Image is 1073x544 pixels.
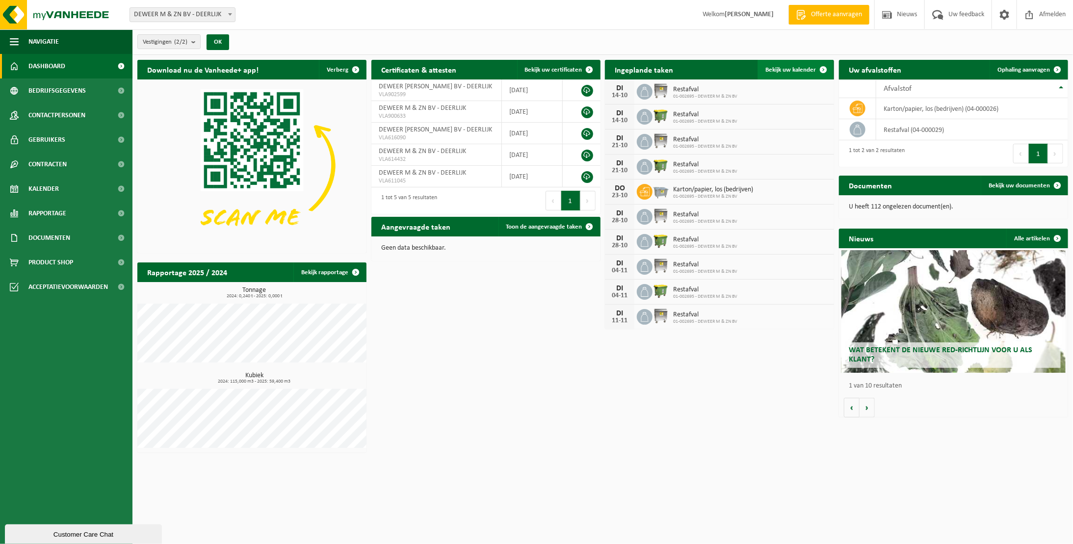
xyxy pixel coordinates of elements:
[28,250,73,275] span: Product Shop
[580,191,596,210] button: Next
[610,159,629,167] div: DI
[673,311,737,319] span: Restafval
[142,294,366,299] span: 2024: 0,240 t - 2025: 0,000 t
[839,176,902,195] h2: Documenten
[610,217,629,224] div: 28-10
[610,92,629,99] div: 14-10
[673,136,737,144] span: Restafval
[137,79,366,251] img: Download de VHEPlus App
[142,287,366,299] h3: Tonnage
[610,209,629,217] div: DI
[673,219,737,225] span: 01-002695 - DEWEER M & ZN BV
[28,78,86,103] span: Bedrijfsgegevens
[327,67,348,73] span: Verberg
[876,119,1068,140] td: restafval (04-000029)
[653,258,669,274] img: WB-1100-GAL-GY-02
[379,169,466,177] span: DEWEER M & ZN BV - DEERLIJK
[839,229,883,248] h2: Nieuws
[130,7,236,22] span: DEWEER M & ZN BV - DEERLIJK
[381,245,591,252] p: Geen data beschikbaar.
[673,286,737,294] span: Restafval
[673,144,737,150] span: 01-002695 - DEWEER M & ZN BV
[379,112,495,120] span: VLA900633
[673,319,737,325] span: 01-002695 - DEWEER M & ZN BV
[610,134,629,142] div: DI
[860,398,875,417] button: Volgende
[758,60,833,79] a: Bekijk uw kalender
[28,201,66,226] span: Rapportage
[293,262,366,282] a: Bekijk rapportage
[610,109,629,117] div: DI
[839,60,911,79] h2: Uw afvalstoffen
[1006,229,1067,248] a: Alle artikelen
[673,194,753,200] span: 01-002695 - DEWEER M & ZN BV
[673,119,737,125] span: 01-002695 - DEWEER M & ZN BV
[371,217,460,236] h2: Aangevraagde taken
[28,29,59,54] span: Navigatie
[379,104,466,112] span: DEWEER M & ZN BV - DEERLIJK
[561,191,580,210] button: 1
[28,275,108,299] span: Acceptatievoorwaarden
[517,60,600,79] a: Bekijk uw certificaten
[653,107,669,124] img: WB-1100-HPE-GN-50
[788,5,869,25] a: Offerte aanvragen
[5,522,164,544] iframe: chat widget
[849,346,1033,363] span: Wat betekent de nieuwe RED-richtlijn voor u als klant?
[498,217,600,236] a: Toon de aangevraagde taken
[673,161,737,169] span: Restafval
[174,39,187,45] count: (2/2)
[673,86,737,94] span: Restafval
[997,67,1050,73] span: Ophaling aanvragen
[502,123,563,144] td: [DATE]
[610,310,629,317] div: DI
[610,285,629,292] div: DI
[989,182,1050,189] span: Bekijk uw documenten
[610,259,629,267] div: DI
[506,224,582,230] span: Toon de aangevraagde taken
[143,35,187,50] span: Vestigingen
[673,236,737,244] span: Restafval
[653,308,669,324] img: WB-1100-GAL-GY-02
[884,85,912,93] span: Afvalstof
[673,261,737,269] span: Restafval
[502,79,563,101] td: [DATE]
[376,190,437,211] div: 1 tot 5 van 5 resultaten
[876,98,1068,119] td: karton/papier, los (bedrijven) (04-000026)
[673,211,737,219] span: Restafval
[371,60,466,79] h2: Certificaten & attesten
[546,191,561,210] button: Previous
[605,60,683,79] h2: Ingeplande taken
[809,10,864,20] span: Offerte aanvragen
[610,292,629,299] div: 04-11
[379,126,492,133] span: DEWEER [PERSON_NAME] BV - DEERLIJK
[844,398,860,417] button: Vorige
[673,94,737,100] span: 01-002695 - DEWEER M & ZN BV
[130,8,235,22] span: DEWEER M & ZN BV - DEERLIJK
[137,34,201,49] button: Vestigingen(2/2)
[610,142,629,149] div: 21-10
[137,262,237,282] h2: Rapportage 2025 / 2024
[379,83,492,90] span: DEWEER [PERSON_NAME] BV - DEERLIJK
[28,152,67,177] span: Contracten
[610,242,629,249] div: 28-10
[502,166,563,187] td: [DATE]
[379,155,495,163] span: VLA614432
[653,233,669,249] img: WB-1100-HPE-GN-50
[653,182,669,199] img: WB-2500-GAL-GY-01
[673,244,737,250] span: 01-002695 - DEWEER M & ZN BV
[142,372,366,384] h3: Kubiek
[673,186,753,194] span: Karton/papier, los (bedrijven)
[610,117,629,124] div: 14-10
[610,84,629,92] div: DI
[502,101,563,123] td: [DATE]
[525,67,582,73] span: Bekijk uw certificaten
[319,60,366,79] button: Verberg
[610,192,629,199] div: 23-10
[849,383,1063,389] p: 1 van 10 resultaten
[502,144,563,166] td: [DATE]
[981,176,1067,195] a: Bekijk uw documenten
[379,177,495,185] span: VLA611045
[610,267,629,274] div: 04-11
[653,207,669,224] img: WB-1100-GAL-GY-02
